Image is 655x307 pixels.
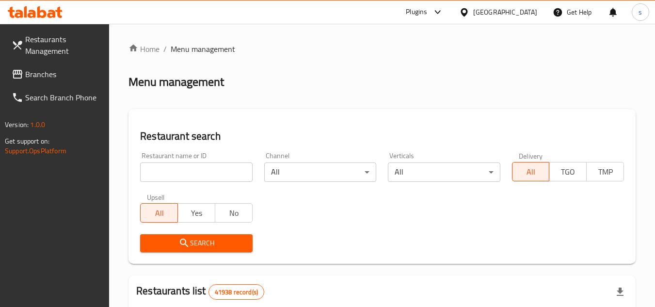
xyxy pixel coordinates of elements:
[219,206,249,220] span: No
[128,43,636,55] nav: breadcrumb
[4,28,110,63] a: Restaurants Management
[208,284,264,300] div: Total records count
[144,206,174,220] span: All
[25,92,102,103] span: Search Branch Phone
[25,68,102,80] span: Branches
[215,203,253,223] button: No
[512,162,550,181] button: All
[171,43,235,55] span: Menu management
[406,6,427,18] div: Plugins
[639,7,642,17] span: s
[5,118,29,131] span: Version:
[591,165,620,179] span: TMP
[264,162,376,182] div: All
[30,118,45,131] span: 1.0.0
[128,43,160,55] a: Home
[177,203,215,223] button: Yes
[140,129,624,144] h2: Restaurant search
[128,74,224,90] h2: Menu management
[147,194,165,200] label: Upsell
[5,135,49,147] span: Get support on:
[553,165,583,179] span: TGO
[549,162,587,181] button: TGO
[516,165,546,179] span: All
[136,284,264,300] h2: Restaurants list
[473,7,537,17] div: [GEOGRAPHIC_DATA]
[25,33,102,57] span: Restaurants Management
[4,86,110,109] a: Search Branch Phone
[140,203,178,223] button: All
[148,237,244,249] span: Search
[209,288,264,297] span: 41938 record(s)
[140,162,252,182] input: Search for restaurant name or ID..
[163,43,167,55] li: /
[140,234,252,252] button: Search
[388,162,500,182] div: All
[4,63,110,86] a: Branches
[5,145,66,157] a: Support.OpsPlatform
[608,280,632,304] div: Export file
[182,206,211,220] span: Yes
[519,152,543,159] label: Delivery
[586,162,624,181] button: TMP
